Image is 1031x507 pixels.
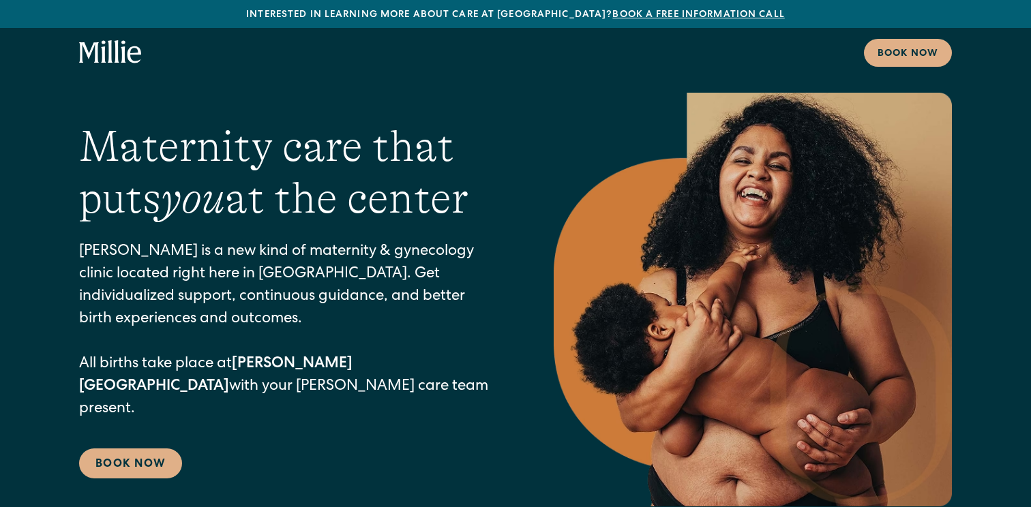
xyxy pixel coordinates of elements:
p: [PERSON_NAME] is a new kind of maternity & gynecology clinic located right here in [GEOGRAPHIC_DA... [79,241,499,421]
a: home [79,40,142,65]
a: Book a free information call [612,10,784,20]
a: Book now [864,39,952,67]
a: Book Now [79,448,182,478]
h1: Maternity care that puts at the center [79,121,499,226]
img: Smiling mother with her baby in arms, celebrating body positivity and the nurturing bond of postp... [554,93,952,506]
div: Book now [878,47,938,61]
em: you [161,174,225,223]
